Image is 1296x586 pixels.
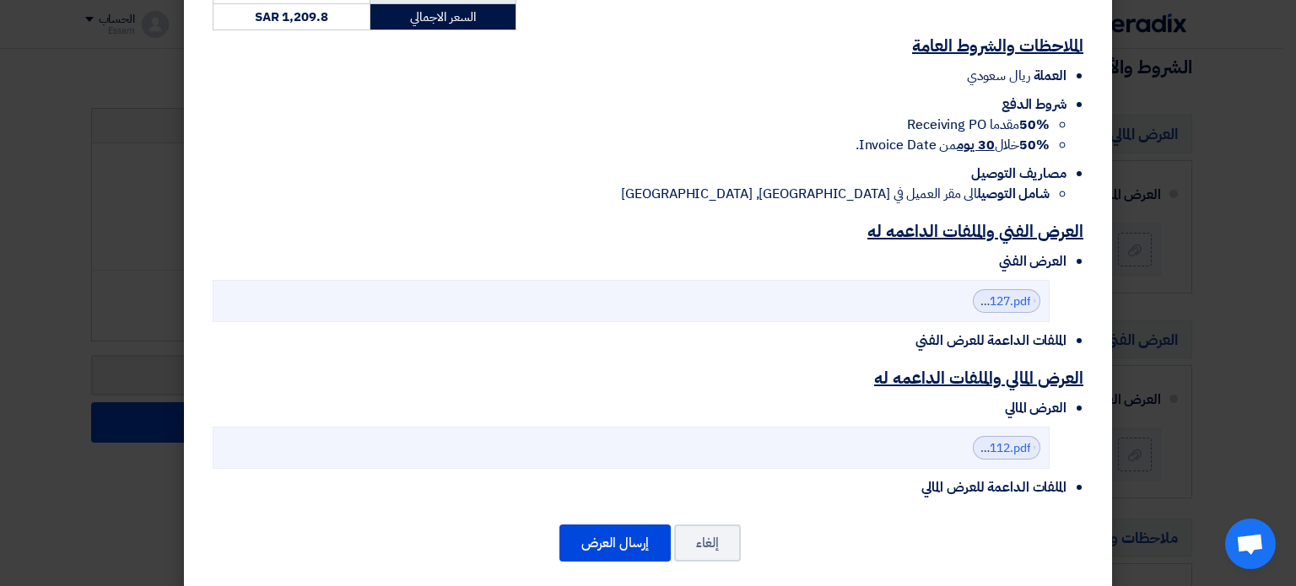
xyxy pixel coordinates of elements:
[867,218,1083,244] u: العرض الفني والملفات الداعمه له
[921,477,1066,497] span: الملفات الداعمة للعرض المالي
[912,33,1083,58] u: الملاحظات والشروط العامة
[971,164,1066,184] span: مصاريف التوصيل
[674,524,741,562] button: إلغاء
[370,3,516,30] td: السعر الاجمالي
[907,115,1050,135] span: مقدما Receiving PO
[1019,135,1050,155] strong: 50%
[977,184,1050,204] strong: شامل التوصيل
[874,365,1083,390] u: العرض المالي والملفات الداعمه له
[915,331,1066,351] span: الملفات الداعمة للعرض الفني
[255,8,328,26] strong: SAR 1,209.8
[1034,66,1066,86] span: العملة
[999,251,1066,271] span: العرض الفني
[957,135,994,155] u: 30 يوم
[1005,398,1066,418] span: العرض المالي
[1019,115,1050,135] strong: 50%
[1225,519,1276,569] a: Open chat
[213,184,1050,204] li: الى مقر العميل في [GEOGRAPHIC_DATA], [GEOGRAPHIC_DATA]
[967,66,1030,86] span: ريال سعودي
[1002,94,1066,115] span: شروط الدفع
[559,524,671,562] button: إرسال العرض
[856,135,1050,155] span: خلال من Invoice Date.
